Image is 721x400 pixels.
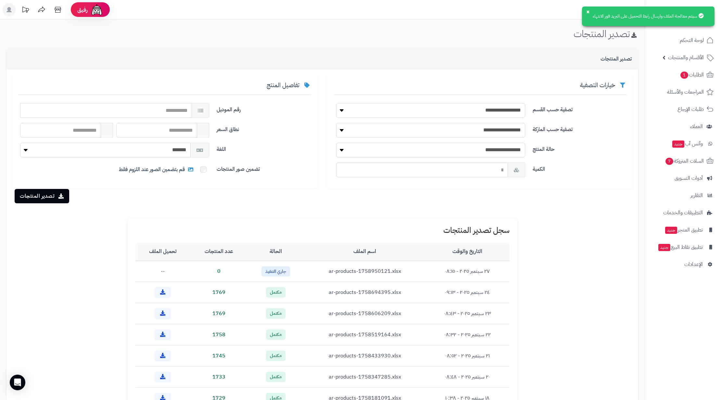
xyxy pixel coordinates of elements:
[582,7,715,26] div: سيتم معالجة الملف وارسال رابط التحميل على البريد فور الانتهاء
[665,158,673,165] span: 7
[530,103,629,113] label: تصفية حسب القسم
[425,303,510,324] td: ٢٣ سبتمبر ٢٠٢٥ - ٠٨:٤٣
[90,3,103,16] img: ai-face.png
[649,84,717,100] a: المراجعات والأسئلة
[77,6,88,14] span: رفيق
[425,243,510,261] th: التاريخ والوقت
[580,81,615,89] span: خيارات التصفية
[425,324,510,345] td: ٢٢ سبتمبر ٢٠٢٥ - ٠٨:٣٢
[425,345,510,367] td: ٢١ سبتمبر ٢٠٢٥ - ٠٨:٥٢
[665,156,704,166] span: السلات المتروكة
[214,143,313,153] label: اللغة
[649,239,717,255] a: تطبيق نقاط البيعجديد
[266,308,285,319] span: مكتمل
[664,225,703,234] span: تطبيق المتجر
[190,243,247,261] th: عدد المنتجات
[304,345,425,367] td: ar-products-1758433930.xlsx
[684,260,703,269] span: الإعدادات
[672,140,684,148] span: جديد
[585,9,590,14] button: ×
[214,163,313,173] label: تضمين صور المنتجات
[649,205,717,220] a: التطبيقات والخدمات
[304,303,425,324] td: ar-products-1758606209.xlsx
[649,257,717,272] a: الإعدادات
[261,266,290,277] span: جاري التنفيذ
[530,123,629,133] label: تصفية حسب الماركة
[266,329,285,340] span: مكتمل
[663,208,703,217] span: التطبيقات والخدمات
[601,56,632,62] h3: تصدير المنتجات
[680,70,704,79] span: الطلبات
[649,101,717,117] a: طلبات الإرجاع
[649,188,717,203] a: التقارير
[530,163,629,173] label: الكمية
[680,72,688,79] span: 1
[649,33,717,48] a: لوحة التحكم
[667,87,704,97] span: المراجعات والأسئلة
[15,189,69,203] button: تصدير المنتجات
[190,345,247,367] td: 1745
[119,166,195,173] span: قم بتضمين الصور عند اللزوم فقط
[214,103,313,113] label: رقم الموديل
[190,367,247,388] td: 1733
[190,261,247,282] td: 0
[649,153,717,169] a: السلات المتروكة7
[574,28,638,39] h1: تصدير المنتجات
[658,243,703,252] span: تطبيق نقاط البيع
[658,244,670,251] span: جديد
[304,282,425,303] td: ar-products-1758694395.xlsx
[304,324,425,345] td: ar-products-1758519164.xlsx
[672,139,703,148] span: وآتس آب
[266,351,285,361] span: مكتمل
[530,143,629,153] label: حالة المنتج
[425,282,510,303] td: ٢٤ سبتمبر ٢٠٢٥ - ٠٩:١٣
[304,261,425,282] td: ar-products-1758950121.xlsx
[425,261,510,282] td: ٢٧ سبتمبر ٢٠٢٥ - ٠٨:١٥
[649,222,717,238] a: تطبيق المتجرجديد
[135,226,510,234] h1: سجل تصدير المنتجات
[304,367,425,388] td: ar-products-1758347285.xlsx
[267,81,299,89] span: تفاصيل المنتج
[214,123,313,133] label: نطاق السعر
[649,136,717,152] a: وآتس آبجديد
[425,367,510,388] td: ٢٠ سبتمبر ٢٠٢٥ - ٠٨:٤٨
[649,170,717,186] a: أدوات التسويق
[266,287,285,298] span: مكتمل
[680,36,704,45] span: لوحة التحكم
[200,167,207,173] input: قم بتضمين الصور عند اللزوم فقط
[247,243,304,261] th: الحالة
[304,243,425,261] th: اسم الملف
[690,122,703,131] span: العملاء
[10,375,25,390] div: Open Intercom Messenger
[665,227,677,234] span: جديد
[190,324,247,345] td: 1758
[190,282,247,303] td: 1769
[190,303,247,324] td: 1769
[135,261,191,282] td: --
[668,53,704,62] span: الأقسام والمنتجات
[675,174,703,183] span: أدوات التسويق
[649,119,717,134] a: العملاء
[677,105,704,114] span: طلبات الإرجاع
[135,243,191,261] th: تحميل الملف
[690,191,703,200] span: التقارير
[17,3,33,18] a: تحديثات المنصة
[649,67,717,83] a: الطلبات1
[266,372,285,382] span: مكتمل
